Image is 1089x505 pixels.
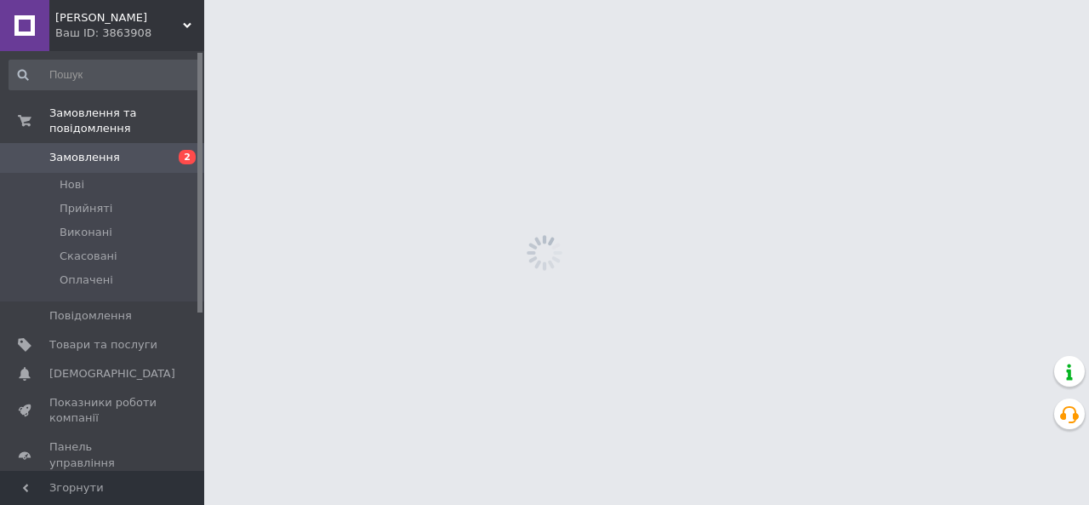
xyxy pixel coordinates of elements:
span: Товари та послуги [49,337,157,353]
span: Панель управління [49,439,157,470]
span: Смарт Фармер [55,10,183,26]
span: [DEMOGRAPHIC_DATA] [49,366,175,382]
span: Повідомлення [49,308,132,324]
span: Скасовані [60,249,117,264]
span: Замовлення та повідомлення [49,106,204,136]
span: Показники роботи компанії [49,395,157,426]
span: Прийняті [60,201,112,216]
input: Пошук [9,60,201,90]
span: Замовлення [49,150,120,165]
span: 2 [179,150,196,164]
span: Оплачені [60,273,113,288]
span: Виконані [60,225,112,240]
span: Нові [60,177,84,192]
div: Ваш ID: 3863908 [55,26,204,41]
